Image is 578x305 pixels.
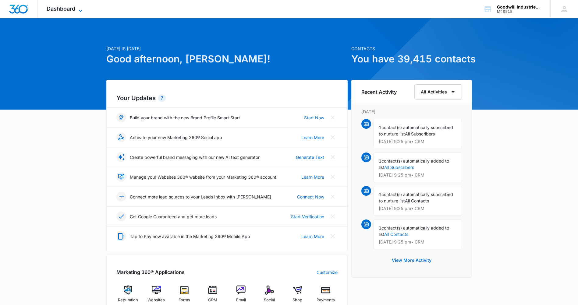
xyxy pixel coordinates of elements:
[328,152,338,162] button: Close
[179,297,190,303] span: Forms
[236,297,246,303] span: Email
[317,297,335,303] span: Payments
[147,297,165,303] span: Websites
[301,134,324,141] a: Learn More
[328,212,338,221] button: Close
[379,125,381,130] span: 1
[379,192,453,203] span: contact(s) automatically subscribed to nurture list
[379,225,449,237] span: contact(s) automatically added to list
[379,225,381,230] span: 1
[379,192,381,197] span: 1
[130,213,217,220] p: Get Google Guaranteed and get more leads
[130,154,260,160] p: Create powerful brand messaging with our new AI text generator
[296,154,324,160] a: Generate Text
[116,268,185,276] h2: Marketing 360® Applications
[379,173,457,177] p: [DATE] 9:25 pm • CRM
[130,174,276,180] p: Manage your Websites 360® website from your Marketing 360® account
[118,297,138,303] span: Reputation
[384,232,408,237] a: All Contacts
[414,84,462,100] button: All Activities
[379,139,457,144] p: [DATE] 9:25 pm • CRM
[317,269,338,275] a: Customize
[116,93,338,103] h2: Your Updates
[379,206,457,211] p: [DATE] 9:25 pm • CRM
[301,233,324,240] a: Learn More
[361,88,397,96] h6: Recent Activity
[106,52,348,66] h1: Good afternoon, [PERSON_NAME]!
[47,5,75,12] span: Dashboard
[328,113,338,122] button: Close
[130,134,222,141] p: Activate your new Marketing 360® Social app
[379,158,449,170] span: contact(s) automatically added to list
[208,297,217,303] span: CRM
[379,158,381,163] span: 1
[297,194,324,200] a: Connect Now
[379,125,453,136] span: contact(s) automatically subscribed to nurture list
[497,9,541,14] div: account id
[405,131,435,136] span: All Subscribers
[361,108,462,115] p: [DATE]
[328,231,338,241] button: Close
[405,198,429,203] span: All Contacts
[384,165,414,170] a: All Subscribers
[158,94,166,102] div: 7
[351,52,472,66] h1: You have 39,415 contacts
[304,114,324,121] a: Start Now
[328,172,338,182] button: Close
[301,174,324,180] a: Learn More
[293,297,302,303] span: Shop
[328,132,338,142] button: Close
[291,213,324,220] a: Start Verification
[379,240,457,244] p: [DATE] 9:25 pm • CRM
[386,253,438,268] button: View More Activity
[497,5,541,9] div: account name
[130,233,250,240] p: Tap to Pay now available in the Marketing 360® Mobile App
[106,45,348,52] p: [DATE] is [DATE]
[264,297,275,303] span: Social
[351,45,472,52] p: Contacts
[130,114,240,121] p: Build your brand with the new Brand Profile Smart Start
[130,194,271,200] p: Connect more lead sources to your Leads Inbox with [PERSON_NAME]
[328,192,338,202] button: Close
